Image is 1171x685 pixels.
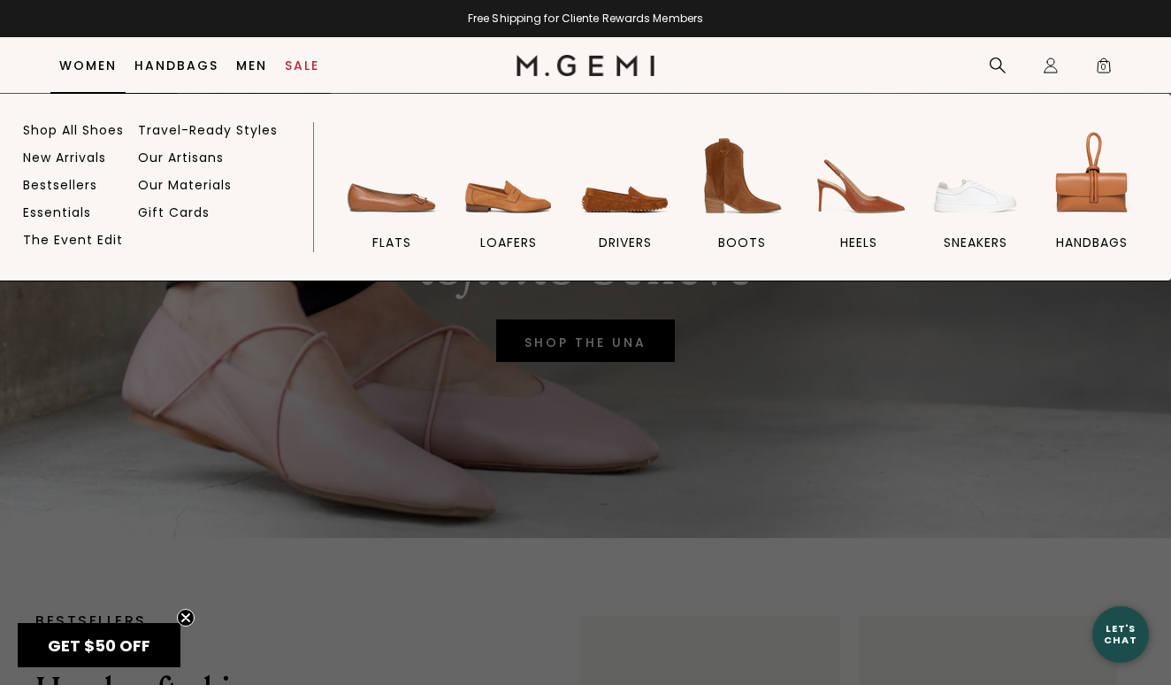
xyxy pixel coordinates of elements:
a: Gift Cards [138,204,210,220]
a: sneakers [919,127,1031,281]
a: Handbags [134,58,218,73]
span: flats [372,235,411,250]
span: GET $50 OFF [48,635,150,657]
div: GET $50 OFFClose teaser [18,623,180,667]
a: drivers [570,127,682,281]
a: Essentials [23,204,91,220]
a: Sale [285,58,319,73]
a: Men [236,58,267,73]
a: heels [802,127,915,281]
span: BOOTS [718,235,766,250]
span: heels [840,235,877,250]
a: Bestsellers [23,177,97,193]
span: loafers [480,235,537,250]
button: Close teaser [177,609,195,627]
img: sneakers [926,127,1025,226]
span: handbags [1056,235,1128,250]
a: BOOTS [686,127,799,281]
img: handbags [1043,127,1142,226]
a: Travel-Ready Styles [138,122,278,138]
img: drivers [576,127,675,226]
a: Our Materials [138,177,232,193]
div: Let's Chat [1092,623,1149,645]
a: The Event Edit [23,232,123,248]
span: 0 [1095,60,1113,78]
img: BOOTS [693,127,792,226]
span: sneakers [944,235,1007,250]
a: Shop All Shoes [23,122,124,138]
img: heels [809,127,908,226]
a: loafers [453,127,565,281]
a: New Arrivals [23,150,106,165]
img: M.Gemi [517,55,655,76]
a: Women [59,58,117,73]
a: handbags [1036,127,1148,281]
a: flats [336,127,448,281]
span: drivers [599,235,652,250]
img: loafers [459,127,558,226]
img: flats [342,127,441,226]
a: Our Artisans [138,150,224,165]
